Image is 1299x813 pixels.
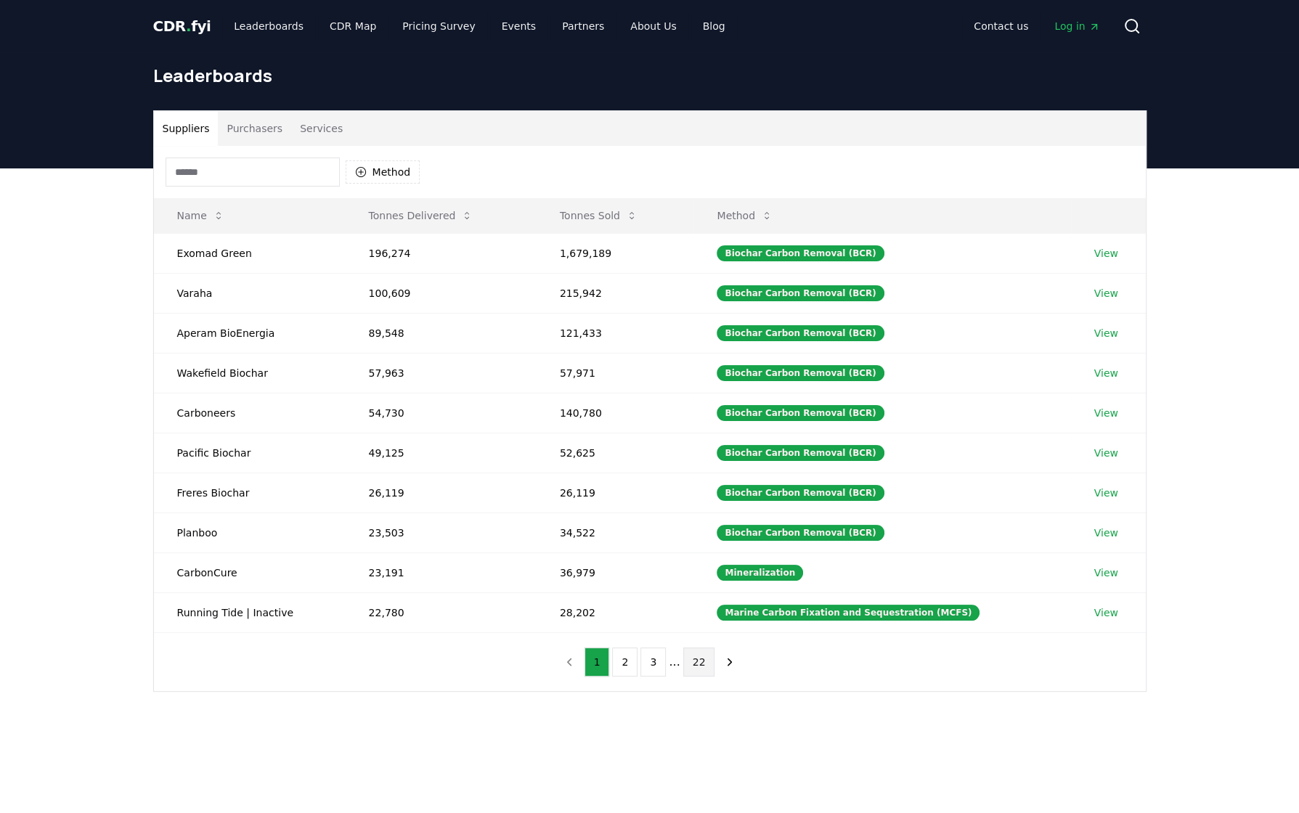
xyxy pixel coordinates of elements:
td: 57,971 [537,353,694,393]
button: 3 [640,647,666,677]
div: Biochar Carbon Removal (BCR) [717,325,884,341]
td: 140,780 [537,393,694,433]
td: Pacific Biochar [154,433,346,473]
td: Wakefield Biochar [154,353,346,393]
button: 22 [683,647,715,677]
a: Leaderboards [222,13,315,39]
td: 23,503 [346,512,537,552]
a: View [1094,605,1118,620]
a: Partners [550,13,616,39]
div: Mineralization [717,565,803,581]
td: CarbonCure [154,552,346,592]
nav: Main [962,13,1111,39]
div: Marine Carbon Fixation and Sequestration (MCFS) [717,605,980,621]
button: Tonnes Delivered [357,201,485,230]
li: ... [669,653,680,671]
button: Purchasers [218,111,291,146]
td: Carboneers [154,393,346,433]
span: CDR fyi [153,17,211,35]
div: Biochar Carbon Removal (BCR) [717,405,884,421]
a: Contact us [962,13,1040,39]
td: Varaha [154,273,346,313]
td: 22,780 [346,592,537,632]
td: 36,979 [537,552,694,592]
a: View [1094,526,1118,540]
a: CDR Map [318,13,388,39]
td: 49,125 [346,433,537,473]
td: 215,942 [537,273,694,313]
span: . [186,17,191,35]
a: View [1094,406,1118,420]
td: 54,730 [346,393,537,433]
a: View [1094,486,1118,500]
td: 23,191 [346,552,537,592]
td: 26,119 [537,473,694,512]
td: Freres Biochar [154,473,346,512]
button: Services [291,111,351,146]
td: 89,548 [346,313,537,353]
a: View [1094,246,1118,261]
button: next page [717,647,742,677]
td: 100,609 [346,273,537,313]
button: Tonnes Sold [548,201,649,230]
div: Biochar Carbon Removal (BCR) [717,445,884,461]
td: 121,433 [537,313,694,353]
td: Aperam BioEnergia [154,313,346,353]
td: 34,522 [537,512,694,552]
td: 1,679,189 [537,233,694,273]
button: 1 [585,647,610,677]
a: View [1094,446,1118,460]
td: 26,119 [346,473,537,512]
button: Method [346,160,420,184]
a: Events [490,13,547,39]
a: Pricing Survey [391,13,486,39]
td: 28,202 [537,592,694,632]
td: 196,274 [346,233,537,273]
button: 2 [612,647,638,677]
div: Biochar Carbon Removal (BCR) [717,365,884,381]
a: About Us [619,13,688,39]
td: 52,625 [537,433,694,473]
td: Exomad Green [154,233,346,273]
a: View [1094,565,1118,580]
td: Planboo [154,512,346,552]
h1: Leaderboards [153,64,1147,87]
a: Blog [691,13,737,39]
td: 57,963 [346,353,537,393]
button: Name [166,201,236,230]
a: View [1094,326,1118,340]
span: Log in [1054,19,1099,33]
a: View [1094,366,1118,380]
a: Log in [1043,13,1111,39]
div: Biochar Carbon Removal (BCR) [717,485,884,501]
td: Running Tide | Inactive [154,592,346,632]
div: Biochar Carbon Removal (BCR) [717,285,884,301]
a: View [1094,286,1118,301]
div: Biochar Carbon Removal (BCR) [717,245,884,261]
nav: Main [222,13,736,39]
div: Biochar Carbon Removal (BCR) [717,525,884,541]
button: Suppliers [154,111,219,146]
a: CDR.fyi [153,16,211,36]
button: Method [705,201,784,230]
